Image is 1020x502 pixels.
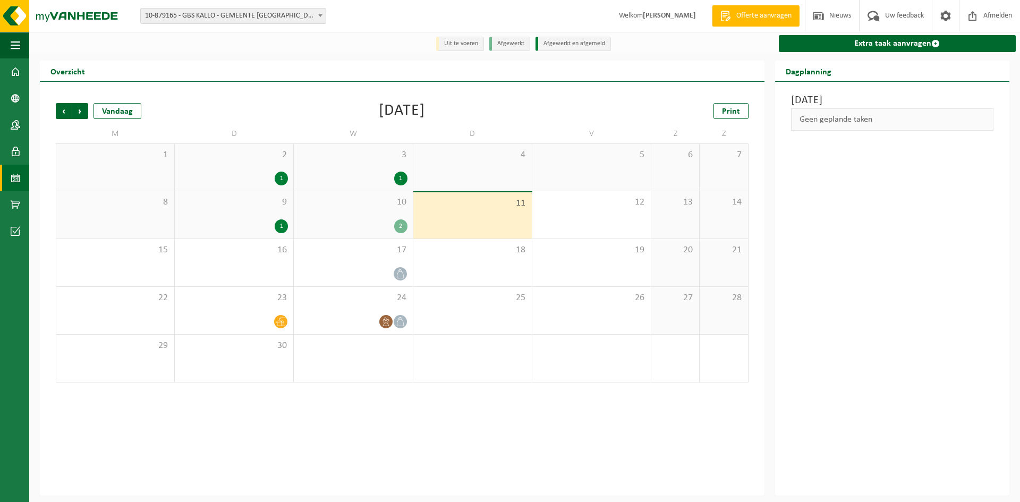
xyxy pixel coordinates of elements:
[419,198,526,209] span: 11
[299,292,407,304] span: 24
[657,149,694,161] span: 6
[532,124,651,143] td: V
[538,292,645,304] span: 26
[705,149,742,161] span: 7
[712,5,800,27] a: Offerte aanvragen
[413,124,532,143] td: D
[275,219,288,233] div: 1
[779,35,1016,52] a: Extra taak aanvragen
[62,149,169,161] span: 1
[713,103,749,119] a: Print
[56,124,175,143] td: M
[436,37,484,51] li: Uit te voeren
[419,244,526,256] span: 18
[775,61,842,81] h2: Dagplanning
[299,244,407,256] span: 17
[299,149,407,161] span: 3
[180,244,288,256] span: 16
[791,92,993,108] h3: [DATE]
[791,108,993,131] div: Geen geplande taken
[93,103,141,119] div: Vandaag
[62,292,169,304] span: 22
[379,103,425,119] div: [DATE]
[180,197,288,208] span: 9
[294,124,413,143] td: W
[56,103,72,119] span: Vorige
[175,124,294,143] td: D
[705,292,742,304] span: 28
[535,37,611,51] li: Afgewerkt en afgemeld
[538,244,645,256] span: 19
[538,149,645,161] span: 5
[40,61,96,81] h2: Overzicht
[180,292,288,304] span: 23
[700,124,748,143] td: Z
[62,340,169,352] span: 29
[180,340,288,352] span: 30
[62,197,169,208] span: 8
[734,11,794,21] span: Offerte aanvragen
[62,244,169,256] span: 15
[657,292,694,304] span: 27
[489,37,530,51] li: Afgewerkt
[72,103,88,119] span: Volgende
[705,244,742,256] span: 21
[394,219,407,233] div: 2
[419,292,526,304] span: 25
[419,149,526,161] span: 4
[657,244,694,256] span: 20
[722,107,740,116] span: Print
[299,197,407,208] span: 10
[651,124,700,143] td: Z
[643,12,696,20] strong: [PERSON_NAME]
[705,197,742,208] span: 14
[538,197,645,208] span: 12
[657,197,694,208] span: 13
[141,8,326,23] span: 10-879165 - GBS KALLO - GEMEENTE BEVEREN - KOSTENPLAATS 27 - KALLO
[180,149,288,161] span: 2
[275,172,288,185] div: 1
[394,172,407,185] div: 1
[140,8,326,24] span: 10-879165 - GBS KALLO - GEMEENTE BEVEREN - KOSTENPLAATS 27 - KALLO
